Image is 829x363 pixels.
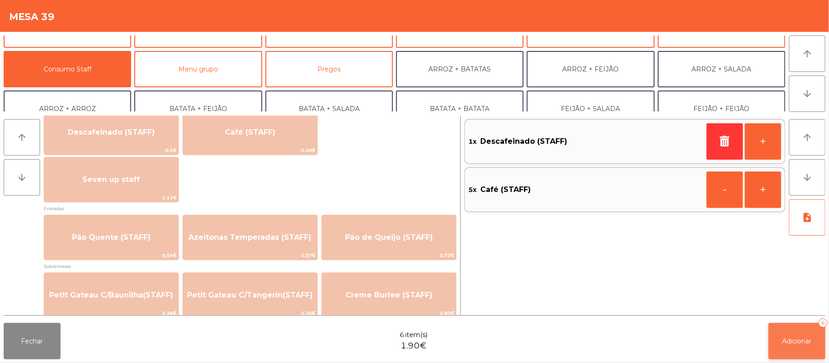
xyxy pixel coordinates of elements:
[783,337,812,345] span: Adicionar
[396,51,524,87] button: ARROZ + BATATAS
[4,159,40,196] button: arrow_downward
[4,323,61,359] button: Fechar
[9,10,55,24] h4: Mesa 39
[183,146,317,155] span: 0.28€
[345,233,433,242] span: Pão de Queijo (STAFF)
[68,128,155,136] span: Descafeinado (STAFF)
[188,233,311,242] span: Azeitonas Temperadas (STAFF)
[265,91,393,127] button: BATATA + SALADA
[527,51,654,87] button: ARROZ + FEIJÃO
[44,309,178,318] span: 2.26€
[468,135,477,148] span: 1x
[82,175,140,184] span: Seven up staff
[4,91,131,127] button: ARROZ + ARROZ
[789,119,825,156] button: arrow_upward
[802,212,813,223] i: note_add
[225,128,275,136] span: Café (STAFF)
[44,204,457,213] span: Entradas
[405,330,427,340] span: item(s)
[789,76,825,112] button: arrow_downward
[134,91,262,127] button: BATATA + FEIJÃO
[400,330,404,340] span: 6
[183,309,317,318] span: 2.26€
[745,171,781,208] button: +
[322,309,456,318] span: 2.83€
[183,251,317,260] span: 0.57€
[819,318,828,328] div: 6
[707,171,743,208] button: -
[802,88,813,99] i: arrow_downward
[134,51,262,87] button: Menu grupo
[480,135,567,148] span: Descafeinado (STAFF)
[16,172,27,183] i: arrow_downward
[745,123,781,160] button: +
[4,119,40,156] button: arrow_upward
[265,51,393,87] button: Pregos
[44,146,178,155] span: 0.5€
[187,291,313,299] span: Petit Gateau C/Tangerin(STAFF)
[346,291,432,299] span: Creme Burlee (STAFF)
[802,172,813,183] i: arrow_downward
[789,159,825,196] button: arrow_downward
[468,183,477,197] span: 5x
[4,51,131,87] button: Consumo Staff
[658,51,785,87] button: ARROZ + SALADA
[768,323,825,359] button: Adicionar6
[72,233,151,242] span: Pão Quente (STAFF)
[44,262,457,271] span: Sobremesas
[44,251,178,260] span: 0.54€
[527,91,654,127] button: FEIJÃO + SALADA
[49,291,173,299] span: Petit Gateau C/Baunilha(STAFF)
[802,132,813,143] i: arrow_upward
[16,132,27,143] i: arrow_upward
[401,340,427,352] span: 1.90€
[802,48,813,59] i: arrow_upward
[396,91,524,127] button: BATATA + BATATA
[322,251,456,260] span: 0.73€
[480,183,531,197] span: Café (STAFF)
[789,35,825,72] button: arrow_upward
[658,91,785,127] button: FEIJÃO + FEIJÃO
[44,193,178,202] span: 1.11€
[789,199,825,236] button: note_add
